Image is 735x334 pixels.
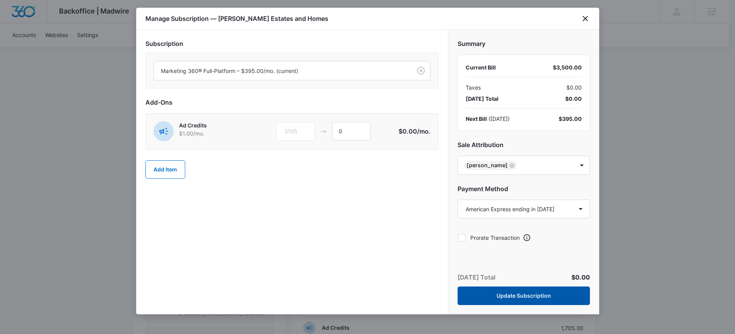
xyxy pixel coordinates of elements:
[458,234,520,242] label: Prorate Transaction
[161,67,162,75] input: Subscription
[566,83,582,92] span: $0.00
[466,95,498,103] span: [DATE] Total
[179,121,247,129] p: Ad Credits
[581,14,590,23] button: close
[571,273,590,281] span: $0.00
[466,115,510,123] div: ( [DATE] )
[332,122,371,141] input: 1
[179,129,247,137] p: $1.00 /mo.
[559,115,582,123] div: $395.00
[145,39,439,48] h2: Subscription
[466,83,481,92] span: Taxes
[394,127,431,136] p: $0.00
[458,273,495,282] p: [DATE] Total
[417,127,431,135] span: /mo.
[466,163,508,168] div: [PERSON_NAME]
[458,184,590,193] h2: Payment Method
[553,63,582,71] div: $3,500.00
[145,98,439,107] h2: Add-Ons
[508,163,515,168] div: Remove Carlee Heinmiller
[565,95,582,103] span: $0.00
[458,140,590,149] h2: Sale Attribution
[145,160,185,179] button: Add Item
[458,287,590,305] button: Update Subscription
[466,64,496,71] span: Current Bill
[466,115,487,122] span: Next Bill
[415,64,427,77] button: Clear
[458,39,590,48] h2: Summary
[145,14,328,23] h1: Manage Subscription — [PERSON_NAME] Estates and Homes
